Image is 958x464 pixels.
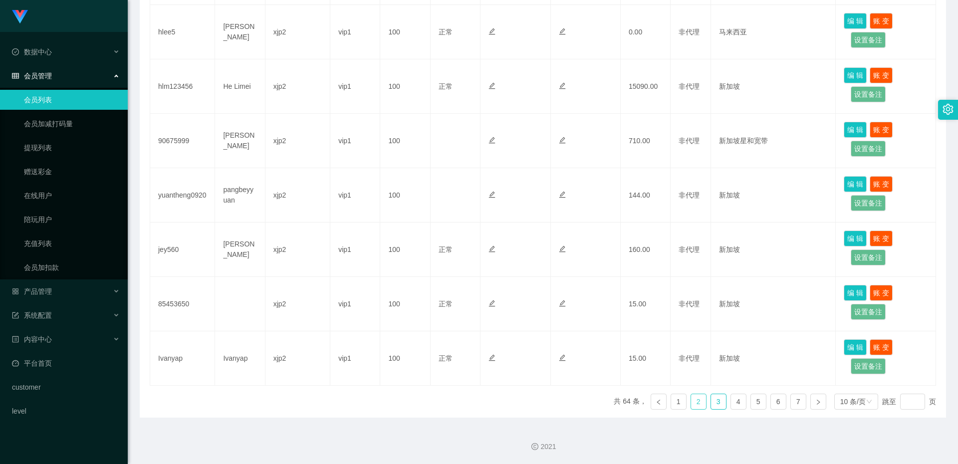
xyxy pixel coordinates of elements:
[844,176,867,192] button: 编 辑
[870,339,893,355] button: 账 变
[815,399,821,405] i: 图标: right
[679,82,700,90] span: 非代理
[559,354,566,361] i: 图标: edit
[679,354,700,362] span: 非代理
[844,339,867,355] button: 编 辑
[844,231,867,246] button: 编 辑
[24,90,120,110] a: 会员列表
[711,5,836,59] td: 马来西亚
[851,249,886,265] button: 设置备注
[380,223,430,277] td: 100
[24,210,120,230] a: 陪玩用户
[840,394,866,409] div: 10 条/页
[380,114,430,168] td: 100
[265,223,330,277] td: xjp2
[24,186,120,206] a: 在线用户
[265,277,330,331] td: xjp2
[770,394,786,410] li: 6
[851,195,886,211] button: 设置备注
[12,10,28,24] img: logo.9652507e.png
[488,82,495,89] i: 图标: edit
[150,331,215,386] td: Ivanyap
[150,168,215,223] td: yuantheng0920
[790,394,806,410] li: 7
[559,245,566,252] i: 图标: edit
[24,162,120,182] a: 赠送彩金
[559,300,566,307] i: 图标: edit
[215,114,265,168] td: [PERSON_NAME]
[215,168,265,223] td: pangbeyyuan
[24,138,120,158] a: 提现列表
[136,442,950,452] div: 2021
[711,277,836,331] td: 新加坡
[488,245,495,252] i: 图标: edit
[488,191,495,198] i: 图标: edit
[559,82,566,89] i: 图标: edit
[711,59,836,114] td: 新加坡
[24,233,120,253] a: 充值列表
[621,168,671,223] td: 144.00
[150,277,215,331] td: 85453650
[265,5,330,59] td: xjp2
[621,5,671,59] td: 0.00
[851,358,886,374] button: 设置备注
[679,191,700,199] span: 非代理
[439,28,453,36] span: 正常
[651,394,667,410] li: 上一页
[12,353,120,373] a: 图标: dashboard平台首页
[851,304,886,320] button: 设置备注
[621,277,671,331] td: 15.00
[656,399,662,405] i: 图标: left
[265,59,330,114] td: xjp2
[882,394,936,410] div: 跳至 页
[439,245,453,253] span: 正常
[380,5,430,59] td: 100
[380,277,430,331] td: 100
[215,5,265,59] td: [PERSON_NAME]
[215,223,265,277] td: [PERSON_NAME]
[330,114,380,168] td: vip1
[731,394,746,409] a: 4
[870,122,893,138] button: 账 变
[870,13,893,29] button: 账 变
[330,5,380,59] td: vip1
[810,394,826,410] li: 下一页
[488,354,495,361] i: 图标: edit
[150,223,215,277] td: jey560
[851,86,886,102] button: 设置备注
[12,72,19,79] i: 图标: table
[750,394,766,410] li: 5
[488,137,495,144] i: 图标: edit
[12,288,19,295] i: 图标: appstore-o
[844,67,867,83] button: 编 辑
[488,300,495,307] i: 图标: edit
[265,331,330,386] td: xjp2
[711,394,726,410] li: 3
[870,285,893,301] button: 账 变
[12,72,52,80] span: 会员管理
[531,443,538,450] i: 图标: copyright
[691,394,706,409] a: 2
[24,114,120,134] a: 会员加减打码量
[24,257,120,277] a: 会员加扣款
[671,394,686,409] a: 1
[215,331,265,386] td: Ivanyap
[439,82,453,90] span: 正常
[711,394,726,409] a: 3
[711,331,836,386] td: 新加坡
[844,285,867,301] button: 编 辑
[791,394,806,409] a: 7
[621,59,671,114] td: 15090.00
[330,223,380,277] td: vip1
[679,245,700,253] span: 非代理
[439,300,453,308] span: 正常
[559,191,566,198] i: 图标: edit
[870,67,893,83] button: 账 变
[844,122,867,138] button: 编 辑
[215,59,265,114] td: He Limei
[866,399,872,406] i: 图标: down
[559,28,566,35] i: 图标: edit
[943,104,954,115] i: 图标: setting
[12,287,52,295] span: 产品管理
[150,5,215,59] td: hlee5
